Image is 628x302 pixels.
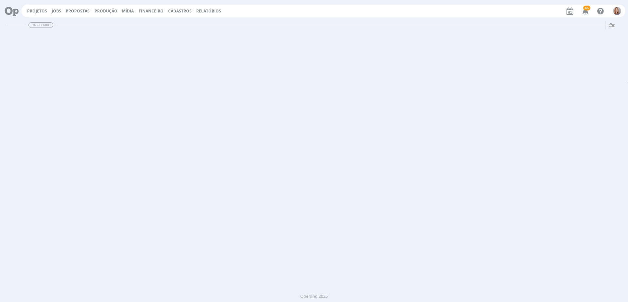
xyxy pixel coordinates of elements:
[139,8,164,14] a: Financeiro
[95,8,117,14] a: Produção
[28,22,53,28] span: Dashboard
[27,8,47,14] a: Projetos
[578,5,592,17] button: 46
[196,8,221,14] a: Relatórios
[25,9,49,14] button: Projetos
[52,8,61,14] a: Jobs
[122,8,134,14] a: Mídia
[66,8,90,14] span: Propostas
[93,9,119,14] button: Produção
[50,9,63,14] button: Jobs
[613,7,621,15] img: A
[613,5,621,17] button: A
[194,9,223,14] button: Relatórios
[166,9,194,14] button: Cadastros
[168,8,192,14] span: Cadastros
[120,9,136,14] button: Mídia
[64,9,92,14] button: Propostas
[137,9,166,14] button: Financeiro
[583,6,590,10] span: 46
